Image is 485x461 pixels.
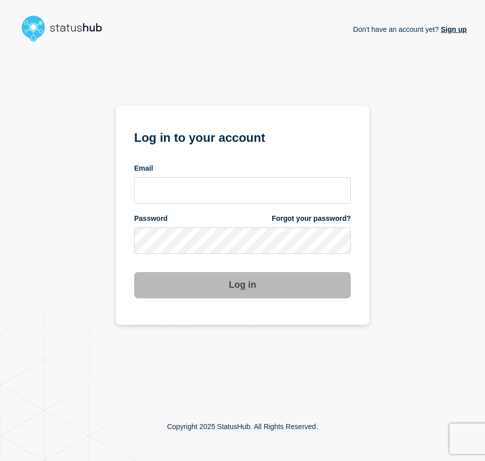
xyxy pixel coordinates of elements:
a: Sign up [439,25,467,33]
button: Log in [134,272,351,298]
span: Password [134,214,168,223]
span: Email [134,164,153,173]
p: Copyright 2025 StatusHub. All Rights Reserved. [167,422,318,431]
a: Forgot your password? [272,214,351,223]
input: password input [134,227,351,254]
img: StatusHub logo [18,12,114,45]
p: Don't have an account yet? [353,17,467,42]
input: email input [134,177,351,204]
h1: Log in to your account [134,127,351,146]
